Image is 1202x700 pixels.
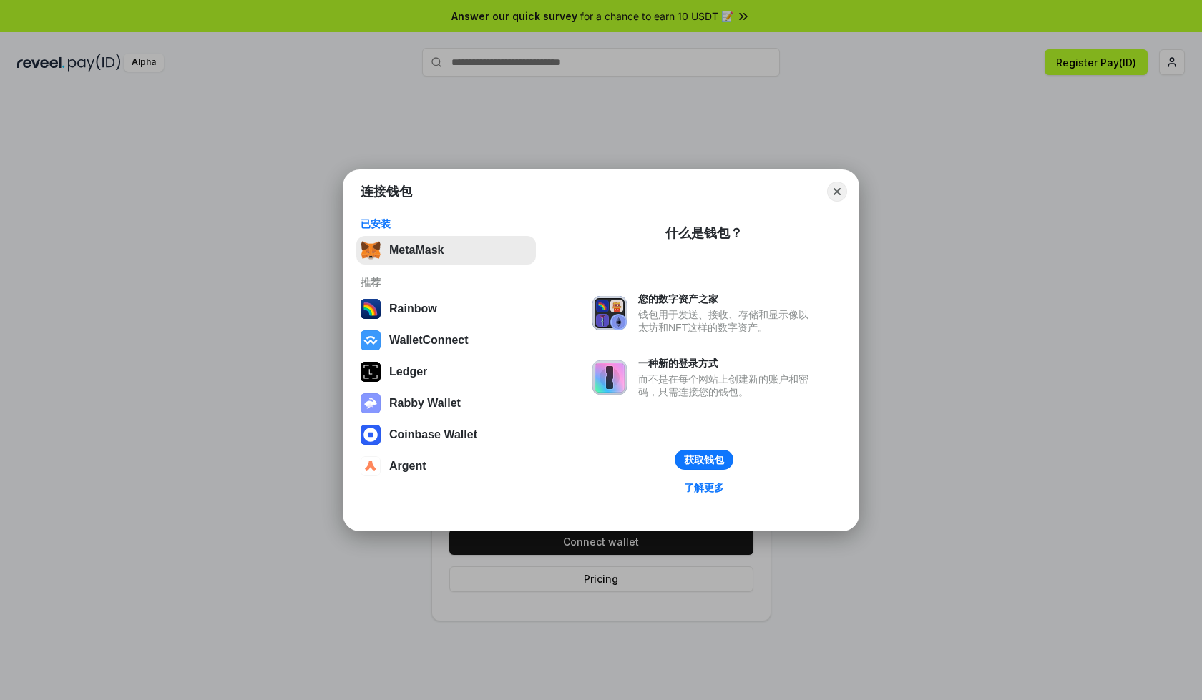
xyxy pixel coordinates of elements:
[665,225,743,242] div: 什么是钱包？
[356,358,536,386] button: Ledger
[389,460,426,473] div: Argent
[827,182,847,202] button: Close
[356,326,536,355] button: WalletConnect
[592,360,627,395] img: svg+xml,%3Csvg%20xmlns%3D%22http%3A%2F%2Fwww.w3.org%2F2000%2Fsvg%22%20fill%3D%22none%22%20viewBox...
[356,420,536,449] button: Coinbase Wallet
[389,244,444,257] div: MetaMask
[361,330,381,350] img: svg+xml,%3Csvg%20width%3D%2228%22%20height%3D%2228%22%20viewBox%3D%220%200%2028%2028%22%20fill%3D...
[356,295,536,323] button: Rainbow
[592,296,627,330] img: svg+xml,%3Csvg%20xmlns%3D%22http%3A%2F%2Fwww.w3.org%2F2000%2Fsvg%22%20fill%3D%22none%22%20viewBox...
[356,452,536,480] button: Argent
[389,334,469,347] div: WalletConnect
[684,453,724,466] div: 获取钱包
[684,481,724,494] div: 了解更多
[389,365,427,378] div: Ledger
[356,389,536,418] button: Rabby Wallet
[361,393,381,413] img: svg+xml,%3Csvg%20xmlns%3D%22http%3A%2F%2Fwww.w3.org%2F2000%2Fsvg%22%20fill%3D%22none%22%20viewBox...
[361,183,412,200] h1: 连接钱包
[361,362,381,382] img: svg+xml,%3Csvg%20xmlns%3D%22http%3A%2F%2Fwww.w3.org%2F2000%2Fsvg%22%20width%3D%2228%22%20height%3...
[389,302,437,315] div: Rainbow
[675,450,733,470] button: 获取钱包
[361,240,381,260] img: svg+xml,%3Csvg%20fill%3D%22none%22%20height%3D%2233%22%20viewBox%3D%220%200%2035%2033%22%20width%...
[361,425,381,445] img: svg+xml,%3Csvg%20width%3D%2228%22%20height%3D%2228%22%20viewBox%3D%220%200%2028%2028%22%20fill%3D...
[389,428,477,441] div: Coinbase Wallet
[638,308,816,334] div: 钱包用于发送、接收、存储和显示像以太坊和NFT这样的数字资产。
[675,478,733,497] a: 了解更多
[638,373,816,398] div: 而不是在每个网站上创建新的账户和密码，只需连接您的钱包。
[356,236,536,265] button: MetaMask
[361,299,381,319] img: svg+xml,%3Csvg%20width%3D%22120%22%20height%3D%22120%22%20viewBox%3D%220%200%20120%20120%22%20fil...
[361,217,532,230] div: 已安装
[361,276,532,289] div: 推荐
[361,456,381,476] img: svg+xml,%3Csvg%20width%3D%2228%22%20height%3D%2228%22%20viewBox%3D%220%200%2028%2028%22%20fill%3D...
[638,292,816,305] div: 您的数字资产之家
[389,397,461,410] div: Rabby Wallet
[638,357,816,370] div: 一种新的登录方式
